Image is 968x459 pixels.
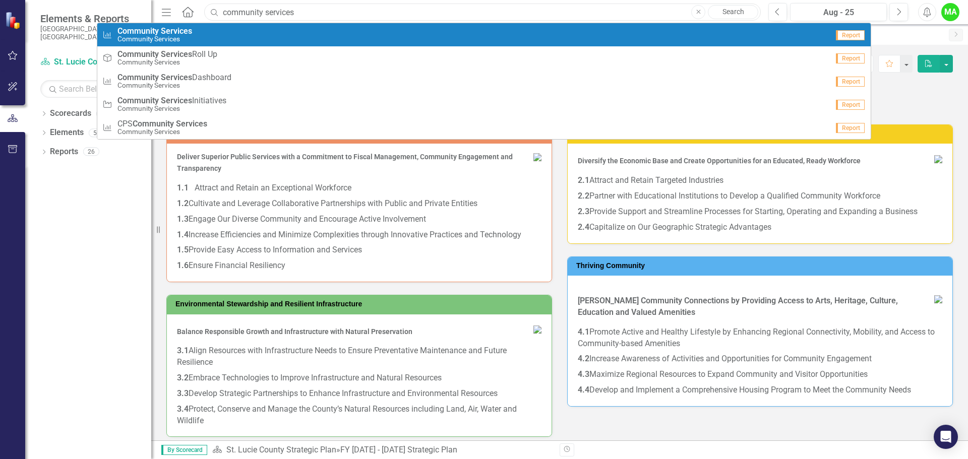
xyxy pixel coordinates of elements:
strong: 3.3 [177,388,189,398]
input: Search Below... [40,80,141,98]
strong: 2.4 [578,222,589,232]
span: Roll Up [117,50,217,59]
p: Increase Efficiencies and Minimize Complexities through Innovative Practices and Technology [177,227,541,243]
p: Partner with Educational Institutions to Develop a Qualified Community Workforce [578,188,942,204]
strong: 3.4 [177,404,189,414]
p: Cultivate and Leverage Collaborative Partnerships with Public and Private Entities [177,196,541,212]
p: Protect, Conserve and Manage the County’s Natural Resources including Land, Air, Water and Wildlife [177,402,541,427]
p: Embrace Technologies to Improve Infrastructure and Natural Resources [177,370,541,386]
div: FY [DATE] - [DATE] Strategic Plan [340,445,457,454]
p: Develop Strategic Partnerships to Enhance Infrastructure and Environmental Resources [177,386,541,402]
span: Report [836,30,865,40]
span: Report [836,123,865,133]
small: Community Services [117,105,226,112]
span: Attract and Retain an Exceptional Workforce [195,183,351,192]
p: Increase Awareness of Activities and Opportunities for Community Engagement [578,351,942,367]
strong: 3.2 [177,373,189,382]
div: 26 [83,148,99,156]
strong: [PERSON_NAME] Community Connections by Providing Access to Arts, Heritage, Culture, Education and... [578,296,898,317]
button: Aug - 25 [790,3,887,21]
small: Community Services [117,58,217,66]
p: Attract and Retain Targeted Industries [578,173,942,188]
p: Capitalize on Our Geographic Strategic Advantages [578,220,942,233]
span: Report [836,53,865,63]
strong: Services [161,73,192,82]
a: Community ServicesInitiativesCommunity ServicesReport [97,93,871,116]
span: Balance Responsible Growth and Infrastructure with Natural Preservation [177,327,412,336]
span: Deliver Superior Public Services with a Commitment to Fiscal Management, Community Engagement and... [177,153,513,172]
small: Community Services [117,35,192,43]
small: Community Services [117,82,231,89]
h3: Thriving Community [576,262,947,270]
strong: Community [117,73,159,82]
span: By Scorecard [161,445,207,455]
strong: Community [117,49,159,59]
a: Elements [50,127,84,139]
strong: 3.1 [177,346,189,355]
a: Community ServicesCommunity ServicesReport [97,23,871,46]
span: Elements & Reports [40,13,141,25]
span: Report [836,77,865,87]
a: CPSCommunity ServicesCommunity ServicesReport [97,116,871,139]
p: Ensure Financial Resiliency [177,258,541,272]
span: Dashboard [117,73,231,82]
strong: 1.3 [177,214,189,224]
strong: 4.4 [578,385,589,395]
img: 4.%20Foster.Comm.Trust%20small.png [533,153,541,161]
strong: 1.6 [177,260,189,270]
strong: 4.1 [578,327,589,337]
p: Develop and Implement a Comprehensive Housing Program to Meet the Community Needs [578,382,942,396]
strong: Services [161,96,192,105]
img: 6.Env.Steward%20small.png [533,325,541,334]
span: Diversify the Economic Base and Create Opportunities for an Educated, Ready Workforce [578,157,861,165]
strong: Community [117,26,159,36]
strong: 1.4 [177,230,189,239]
div: Open Intercom Messenger [934,425,958,449]
p: Engage Our Diverse Community and Encourage Active Involvement [177,212,541,227]
strong: 2.3 [578,207,589,216]
small: [GEOGRAPHIC_DATA], [GEOGRAPHIC_DATA] [40,25,141,41]
a: Reports [50,146,78,158]
span: Initiatives [117,96,226,105]
strong: 2.2 [578,191,589,201]
p: Align Resources with Infrastructure Needs to Ensure Preventative Maintenance and Future Resilience [177,343,541,370]
a: St. Lucie County Strategic Plan [40,56,141,68]
strong: 1.5 [177,245,189,254]
strong: 1.2 [177,199,189,208]
a: Search [708,5,758,19]
p: Maximize Regional Resources to Expand Community and Visitor Opportunities [578,367,942,382]
div: » [212,444,552,456]
strong: 4.3 [578,369,589,379]
button: MA [941,3,959,21]
img: 5.Adv.Opportunity%20small%20v2.png [934,155,942,163]
p: Provide Support and Streamline Processes for Starting, Operating and Expanding a Business [578,204,942,220]
span: CPS [117,119,207,128]
h3: Environmental Stewardship and Resilient Infrastructure [175,300,547,308]
img: ClearPoint Strategy [4,11,23,30]
img: 7.Thrive.Comm%20small.png [934,295,942,303]
p: Promote Active and Healthy Lifestyle by Enhancing Regional Connectivity, Mobility, and Access to ... [578,324,942,352]
strong: 2.1 [578,175,589,185]
strong: Community [117,96,159,105]
a: Community ServicesRoll UpCommunity ServicesReport [97,46,871,70]
strong: Services [176,119,207,128]
span: Report [836,100,865,110]
p: Provide Easy Access to Information and Services [177,242,541,258]
a: St. Lucie County Strategic Plan [226,445,336,454]
a: Community ServicesDashboardCommunity ServicesReport [97,70,871,93]
strong: 4.2 [578,354,589,363]
a: Scorecards [50,108,91,119]
strong: Services [161,26,192,36]
strong: 1.1 [177,183,189,192]
small: Community Services [117,128,207,136]
input: Search ClearPoint... [204,4,761,21]
div: Aug - 25 [794,7,883,19]
strong: Services [161,49,192,59]
div: 520 [89,128,108,137]
strong: Community [133,119,174,128]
